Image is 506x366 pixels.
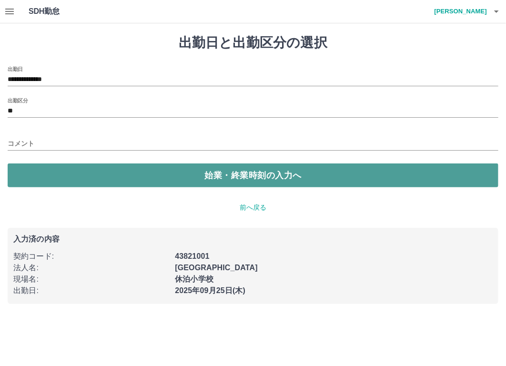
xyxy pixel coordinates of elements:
[8,163,498,187] button: 始業・終業時刻の入力へ
[8,35,498,51] h1: 出勤日と出勤区分の選択
[13,251,169,262] p: 契約コード :
[175,275,213,283] b: 休泊小学校
[13,235,493,243] p: 入力済の内容
[13,262,169,274] p: 法人名 :
[13,285,169,296] p: 出勤日 :
[175,252,209,260] b: 43821001
[8,65,23,72] label: 出勤日
[13,274,169,285] p: 現場名 :
[8,97,28,104] label: 出勤区分
[8,203,498,213] p: 前へ戻る
[175,286,245,295] b: 2025年09月25日(木)
[175,264,258,272] b: [GEOGRAPHIC_DATA]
